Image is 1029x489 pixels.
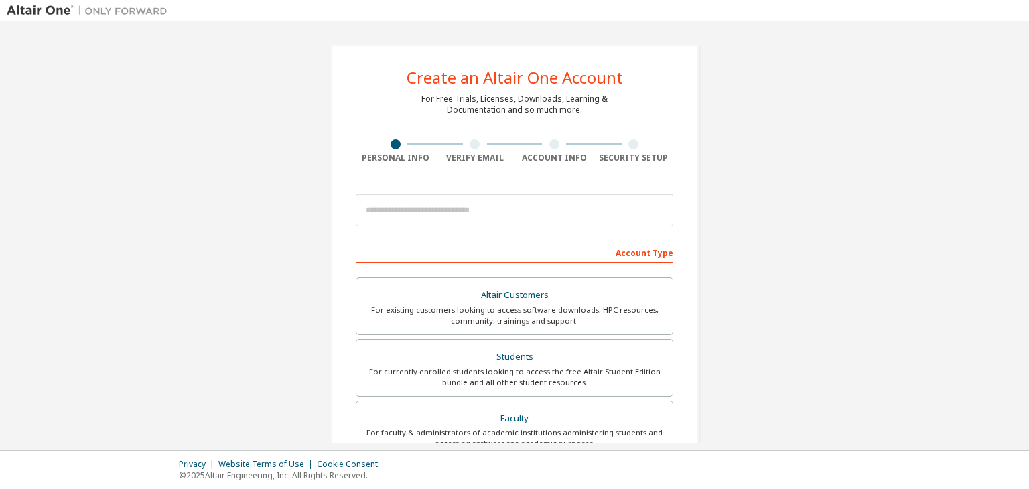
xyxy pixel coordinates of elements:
div: Students [364,348,665,366]
div: For currently enrolled students looking to access the free Altair Student Edition bundle and all ... [364,366,665,388]
div: Account Type [356,241,673,263]
div: For faculty & administrators of academic institutions administering students and accessing softwa... [364,427,665,449]
img: Altair One [7,4,174,17]
div: Altair Customers [364,286,665,305]
div: For Free Trials, Licenses, Downloads, Learning & Documentation and so much more. [421,94,608,115]
div: Security Setup [594,153,674,163]
div: Faculty [364,409,665,428]
div: Verify Email [435,153,515,163]
div: For existing customers looking to access software downloads, HPC resources, community, trainings ... [364,305,665,326]
p: © 2025 Altair Engineering, Inc. All Rights Reserved. [179,470,386,481]
div: Account Info [514,153,594,163]
div: Website Terms of Use [218,459,317,470]
div: Personal Info [356,153,435,163]
div: Privacy [179,459,218,470]
div: Cookie Consent [317,459,386,470]
div: Create an Altair One Account [407,70,623,86]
